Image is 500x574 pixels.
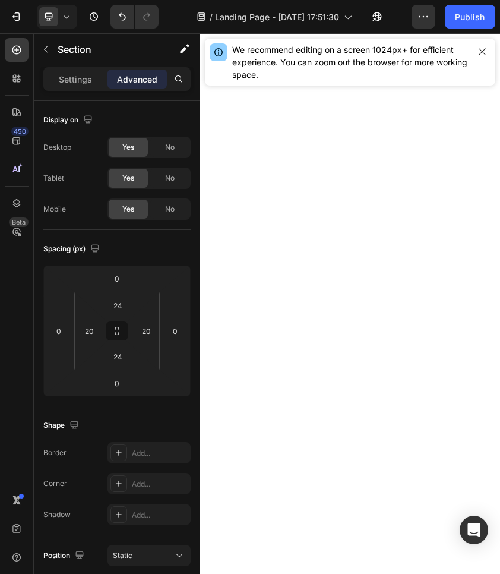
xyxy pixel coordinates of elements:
[215,11,339,23] span: Landing Page - [DATE] 17:51:30
[166,322,184,340] input: 0
[43,204,66,215] div: Mobile
[106,348,129,365] input: xl
[43,447,67,458] div: Border
[132,510,188,521] div: Add...
[165,173,175,184] span: No
[43,548,87,564] div: Position
[106,297,129,314] input: xl
[105,270,129,288] input: 0
[210,11,213,23] span: /
[445,5,495,29] button: Publish
[43,478,67,489] div: Corner
[43,418,81,434] div: Shape
[122,204,134,215] span: Yes
[137,322,155,340] input: 20px
[107,545,191,566] button: Static
[110,5,159,29] div: Undo/Redo
[43,241,102,257] div: Spacing (px)
[43,509,71,520] div: Shadow
[105,374,129,392] input: 0
[165,142,175,153] span: No
[122,142,134,153] span: Yes
[80,322,98,340] input: 20px
[122,173,134,184] span: Yes
[11,127,29,136] div: 450
[50,322,68,340] input: 0
[132,448,188,459] div: Add...
[43,173,64,184] div: Tablet
[232,43,469,81] div: We recommend editing on a screen 1024px+ for efficient experience. You can zoom out the browser f...
[58,42,155,56] p: Section
[43,142,71,153] div: Desktop
[117,73,157,86] p: Advanced
[59,73,92,86] p: Settings
[132,479,188,490] div: Add...
[9,217,29,227] div: Beta
[455,11,485,23] div: Publish
[43,112,95,128] div: Display on
[200,21,500,545] iframe: Design area
[460,516,488,544] div: Open Intercom Messenger
[113,551,132,560] span: Static
[165,204,175,215] span: No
